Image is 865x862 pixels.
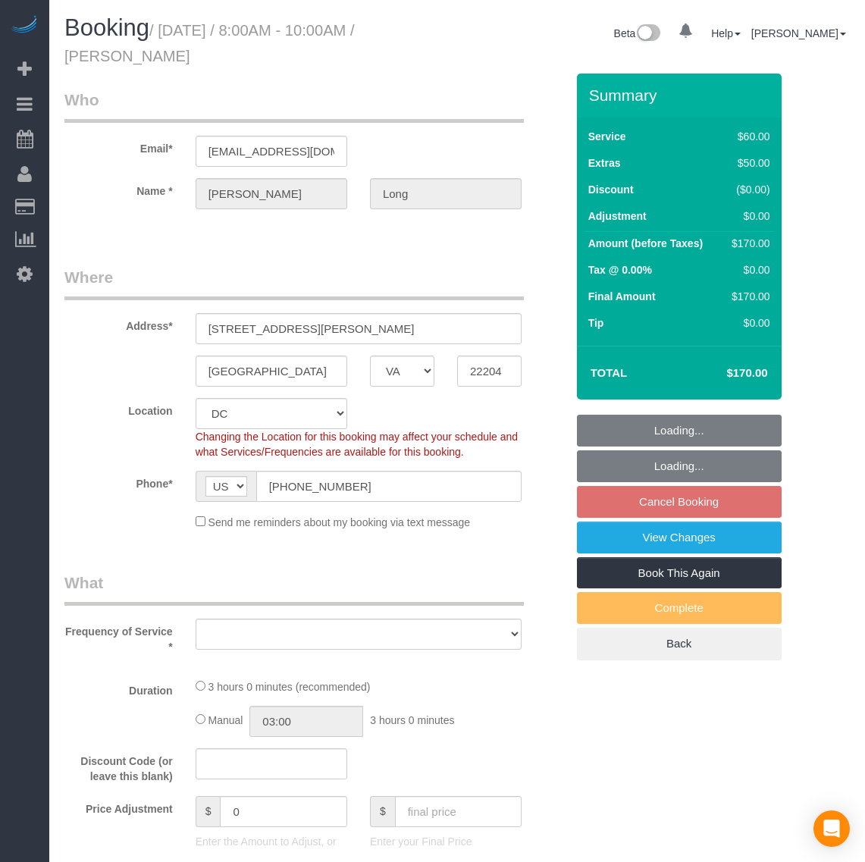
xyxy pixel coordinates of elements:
input: City* [196,356,347,387]
h4: $170.00 [681,367,767,380]
label: Service [588,129,626,144]
div: ($0.00) [726,182,769,197]
span: 3 hours 0 minutes (recommended) [208,681,371,693]
div: $60.00 [726,129,769,144]
label: Frequency of Service * [53,619,184,654]
a: Help [711,27,741,39]
input: Zip Code* [457,356,522,387]
span: 3 hours 0 minutes [370,714,454,726]
a: View Changes [577,522,782,553]
div: $0.00 [726,208,769,224]
a: Beta [614,27,661,39]
legend: What [64,572,524,606]
img: Automaid Logo [9,15,39,36]
div: $50.00 [726,155,769,171]
input: final price [395,796,522,827]
label: Final Amount [588,289,656,304]
small: / [DATE] / 8:00AM - 10:00AM / [PERSON_NAME] [64,22,355,64]
input: Last Name* [370,178,522,209]
label: Phone* [53,471,184,491]
div: $170.00 [726,289,769,304]
label: Address* [53,313,184,334]
label: Price Adjustment [53,796,184,817]
div: $170.00 [726,236,769,251]
label: Discount [588,182,634,197]
input: First Name* [196,178,347,209]
label: Extras [588,155,621,171]
legend: Who [64,89,524,123]
span: $ [196,796,221,827]
input: Email* [196,136,347,167]
legend: Where [64,266,524,300]
label: Name * [53,178,184,199]
span: Send me reminders about my booking via text message [208,516,471,528]
input: Phone* [256,471,522,502]
label: Tax @ 0.00% [588,262,652,277]
label: Location [53,398,184,418]
div: Open Intercom Messenger [813,810,850,847]
a: Back [577,628,782,660]
div: $0.00 [726,262,769,277]
div: $0.00 [726,315,769,331]
a: [PERSON_NAME] [751,27,846,39]
span: Manual [208,714,243,726]
img: New interface [635,24,660,44]
label: Adjustment [588,208,647,224]
span: $ [370,796,395,827]
label: Tip [588,315,604,331]
h3: Summary [589,86,774,104]
span: Booking [64,14,149,41]
label: Email* [53,136,184,156]
label: Amount (before Taxes) [588,236,703,251]
label: Duration [53,678,184,698]
a: Book This Again [577,557,782,589]
strong: Total [591,366,628,379]
label: Discount Code (or leave this blank) [53,748,184,784]
span: Changing the Location for this booking may affect your schedule and what Services/Frequencies are... [196,431,518,458]
p: Enter your Final Price [370,834,522,849]
p: Enter the Amount to Adjust, or [196,834,347,849]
